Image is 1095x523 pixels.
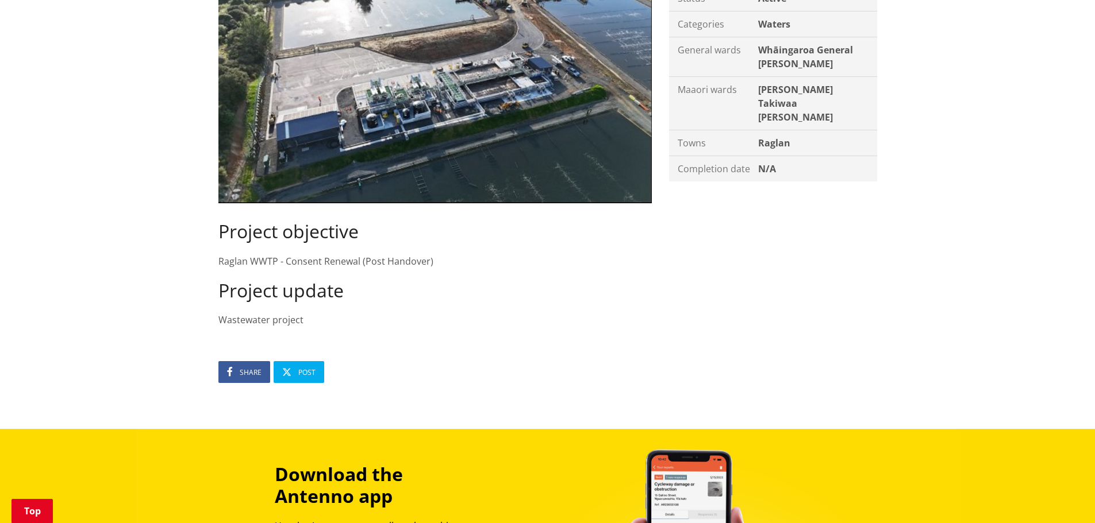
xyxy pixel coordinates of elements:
[218,220,652,268] div: Raglan WWTP - Consent Renewal (Post Handover)
[669,77,755,130] div: Maaori wards
[755,77,877,130] div: [PERSON_NAME] Takiwaa [PERSON_NAME]
[11,499,53,523] a: Top
[218,280,652,327] div: Wastewater project
[275,463,483,507] h3: Download the Antenno app
[218,220,652,242] h2: Project objective
[274,361,324,383] a: Post
[669,130,755,156] div: Towns
[669,11,755,37] div: Categories
[755,11,877,37] div: Waters
[218,280,652,301] h2: Project update
[669,37,755,76] div: General wards
[218,361,270,383] a: Share
[669,156,755,181] div: Completion date
[755,156,877,181] div: N/A
[755,37,877,76] div: Whāingaroa General [PERSON_NAME]
[240,367,262,377] span: Share
[755,130,877,156] div: Raglan
[1042,475,1084,516] iframe: Messenger Launcher
[298,367,316,377] span: Post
